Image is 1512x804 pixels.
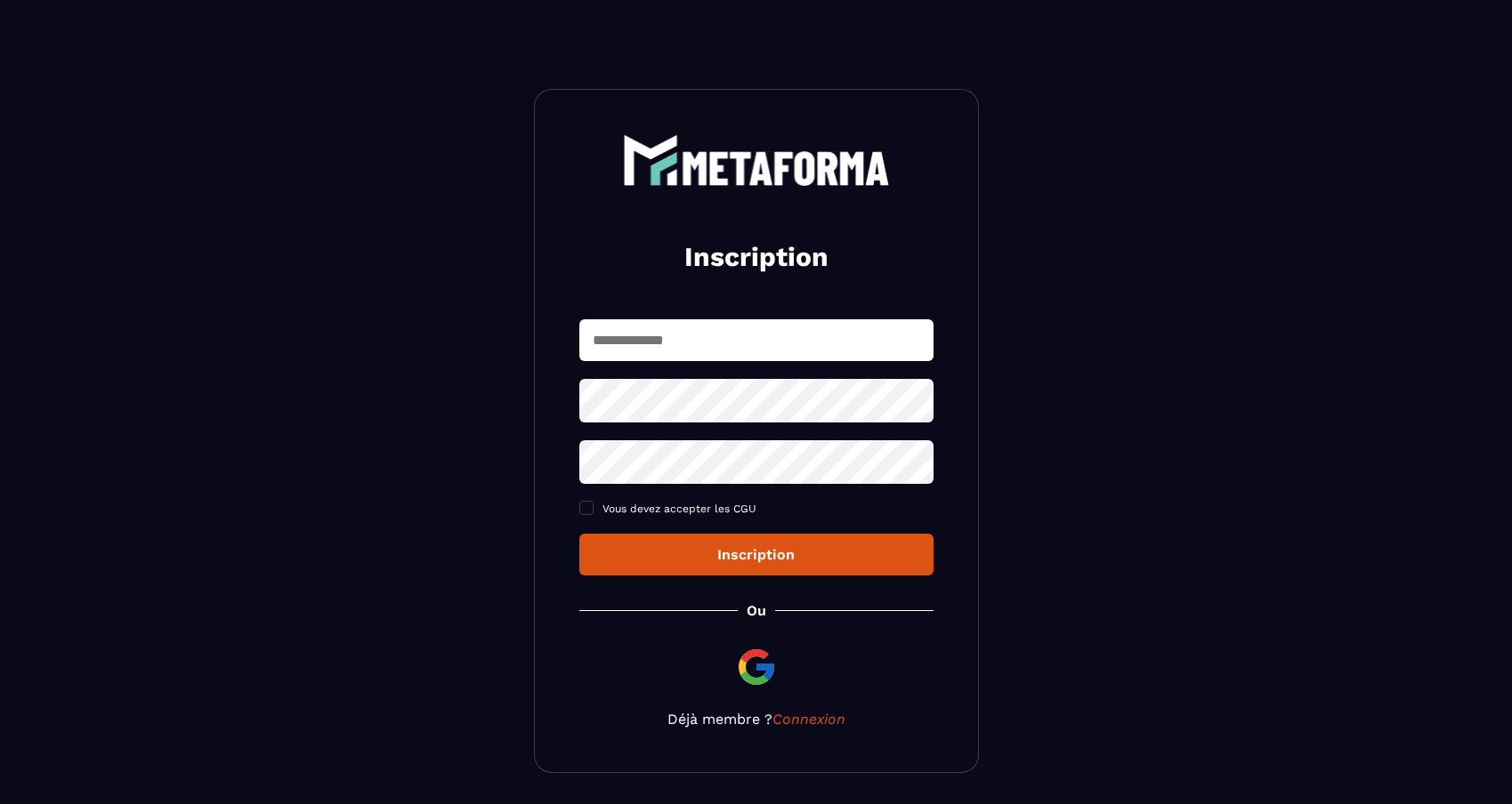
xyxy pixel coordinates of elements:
[602,502,756,515] span: Vous devez accepter les CGU
[623,134,890,186] img: logo
[594,546,919,563] div: Inscription
[579,134,934,186] a: logo
[747,602,766,619] p: Ou
[772,711,845,728] a: Connexion
[735,646,778,688] img: google
[579,534,934,575] button: Inscription
[601,239,912,275] h2: Inscription
[579,711,934,728] p: Déjà membre ?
